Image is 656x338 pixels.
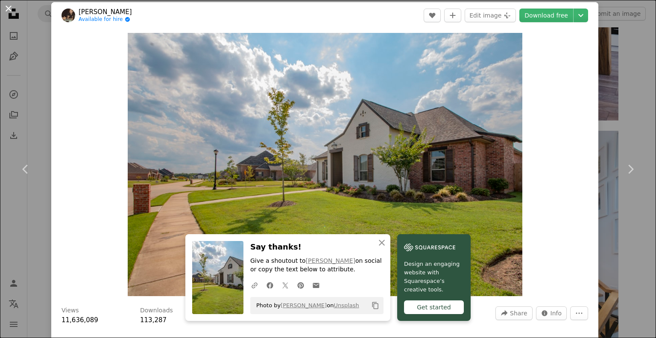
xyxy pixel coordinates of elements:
img: white and brown house near green grass field under white clouds and blue sky during daytime [128,33,522,296]
a: Unsplash [334,302,359,309]
span: Info [551,307,562,320]
button: Stats about this image [536,306,567,320]
h3: Views [61,306,79,315]
a: [PERSON_NAME] [79,8,132,16]
a: Share over email [308,276,324,294]
a: Next [605,128,656,210]
p: Give a shoutout to on social or copy the text below to attribute. [250,257,384,274]
a: Available for hire [79,16,132,23]
h3: Say thanks! [250,241,384,253]
span: 11,636,089 [61,316,98,324]
button: Choose download size [574,9,588,22]
img: Go to Ronnie George's profile [61,9,75,22]
span: Share [510,307,527,320]
a: Design an engaging website with Squarespace’s creative tools.Get started [397,234,471,321]
button: Copy to clipboard [368,298,383,313]
a: Share on Twitter [278,276,293,294]
a: Download free [519,9,573,22]
button: Like [424,9,441,22]
h3: Downloads [140,306,173,315]
button: Share this image [495,306,532,320]
a: [PERSON_NAME] [306,257,355,264]
a: Share on Pinterest [293,276,308,294]
img: file-1606177908946-d1eed1cbe4f5image [404,241,455,254]
button: Add to Collection [444,9,461,22]
div: Get started [404,300,464,314]
span: Design an engaging website with Squarespace’s creative tools. [404,260,464,294]
span: 113,287 [140,316,167,324]
button: Edit image [465,9,516,22]
a: [PERSON_NAME] [281,302,327,309]
button: More Actions [570,306,588,320]
button: Zoom in on this image [128,33,522,296]
span: Photo by on [252,299,359,312]
a: Share on Facebook [262,276,278,294]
